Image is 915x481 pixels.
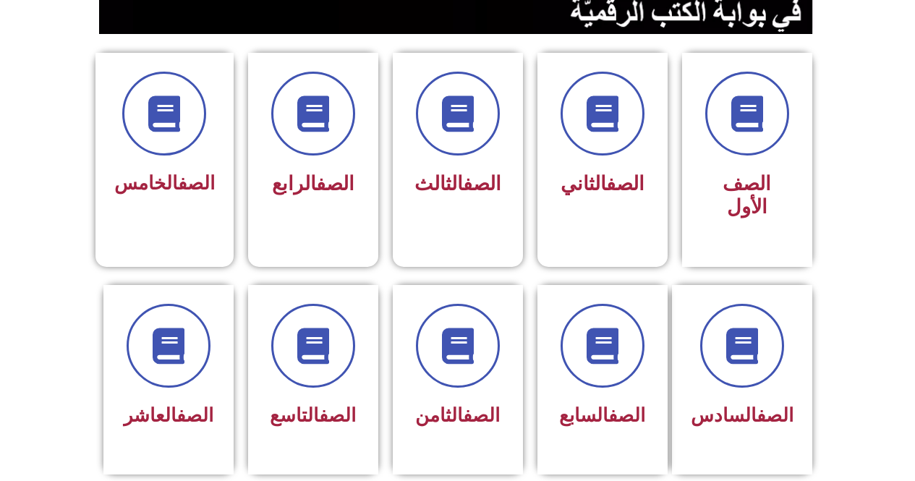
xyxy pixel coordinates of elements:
span: الخامس [114,172,215,194]
a: الصف [608,404,645,426]
span: السابع [559,404,645,426]
a: الصف [316,172,354,195]
a: الصف [757,404,793,426]
span: الثاني [561,172,644,195]
span: الصف الأول [723,172,771,218]
span: التاسع [270,404,356,426]
a: الصف [463,172,501,195]
a: الصف [319,404,356,426]
a: الصف [606,172,644,195]
span: الرابع [272,172,354,195]
span: الثامن [415,404,500,426]
a: الصف [176,404,213,426]
span: العاشر [124,404,213,426]
span: السادس [691,404,793,426]
a: الصف [178,172,215,194]
span: الثالث [414,172,501,195]
a: الصف [463,404,500,426]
